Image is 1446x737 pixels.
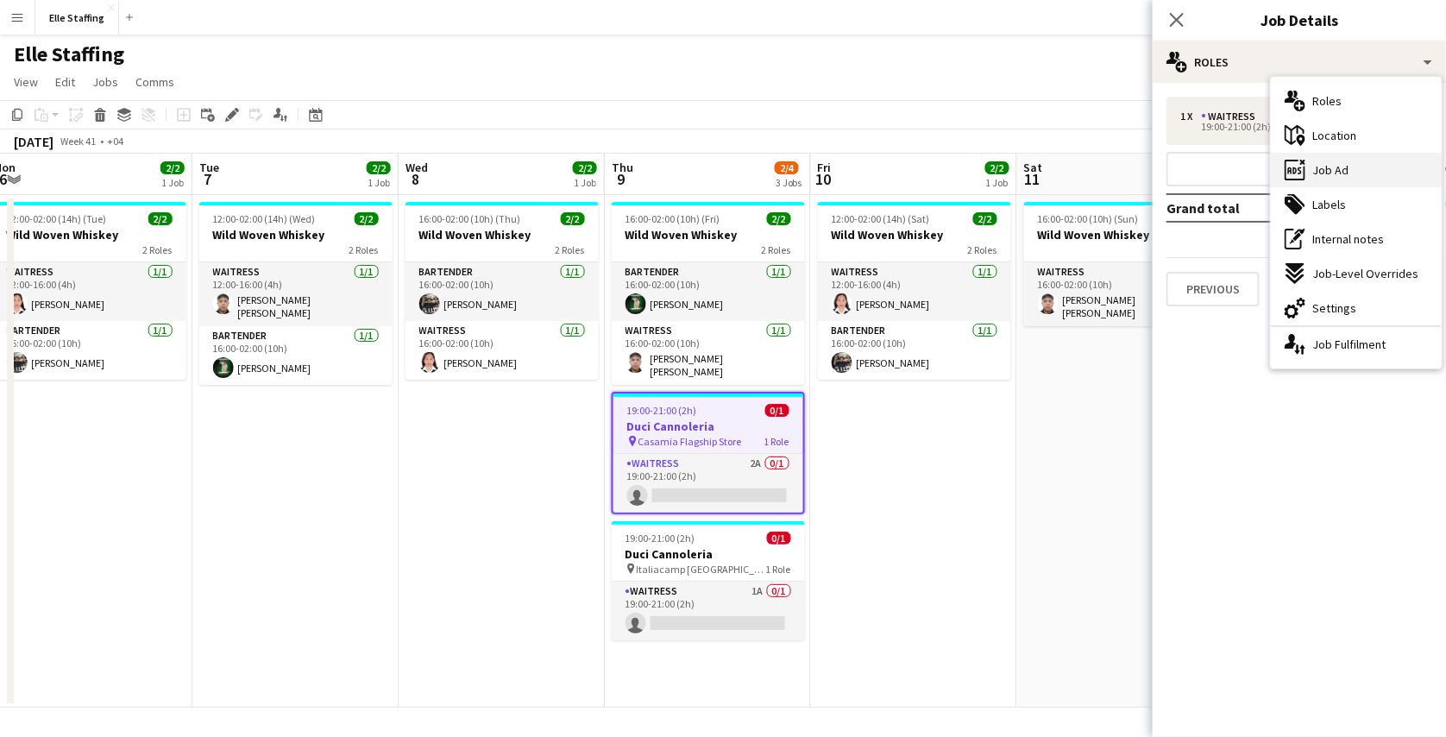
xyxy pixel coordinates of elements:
[1166,194,1323,222] td: Grand total
[815,169,832,189] span: 10
[107,135,123,148] div: +04
[612,321,805,385] app-card-role: Waitress1/116:00-02:00 (10h)[PERSON_NAME] [PERSON_NAME]
[1024,160,1043,175] span: Sat
[14,133,53,150] div: [DATE]
[612,202,805,385] app-job-card: 16:00-02:00 (10h) (Fri)2/2Wild Woven Whiskey2 RolesBartender1/116:00-02:00 (10h)[PERSON_NAME]Wait...
[14,74,38,90] span: View
[638,435,742,448] span: Casamia Flagship Store
[213,212,316,225] span: 12:00-02:00 (14h) (Wed)
[1180,110,1201,123] div: 1 x
[1271,327,1442,362] div: Job Fulfilment
[199,160,219,175] span: Tue
[561,212,585,225] span: 2/2
[818,160,832,175] span: Fri
[406,227,599,243] h3: Wild Woven Whiskey
[85,71,125,93] a: Jobs
[1024,262,1217,326] app-card-role: Waitress1/116:00-02:00 (10h)[PERSON_NAME] [PERSON_NAME]
[612,521,805,640] app-job-card: 19:00-21:00 (2h)0/1Duci Cannoleria Italiacamp [GEOGRAPHIC_DATA] Hub1 RoleWaitress1A0/119:00-21:00...
[775,161,799,174] span: 2/4
[767,532,791,545] span: 0/1
[14,41,124,67] h1: Elle Staffing
[1312,162,1349,178] span: Job Ad
[197,169,219,189] span: 7
[968,243,997,256] span: 2 Roles
[1166,272,1260,306] button: Previous
[199,202,393,385] app-job-card: 12:00-02:00 (14h) (Wed)2/2Wild Woven Whiskey2 RolesWaitress1/112:00-16:00 (4h)[PERSON_NAME] [PERS...
[613,419,803,434] h3: Duci Cannoleria
[612,546,805,562] h3: Duci Cannoleria
[1312,93,1342,109] span: Roles
[135,74,174,90] span: Comms
[143,243,173,256] span: 2 Roles
[1038,212,1139,225] span: 16:00-02:00 (10h) (Sun)
[1153,41,1446,83] div: Roles
[161,176,184,189] div: 1 Job
[764,435,789,448] span: 1 Role
[765,404,789,417] span: 0/1
[368,176,390,189] div: 1 Job
[1024,202,1217,326] app-job-card: 16:00-02:00 (10h) (Sun)1/1Wild Woven Whiskey1 RoleWaitress1/116:00-02:00 (10h)[PERSON_NAME] [PERS...
[403,169,428,189] span: 8
[7,71,45,93] a: View
[199,326,393,385] app-card-role: Bartender1/116:00-02:00 (10h)[PERSON_NAME]
[767,212,791,225] span: 2/2
[762,243,791,256] span: 2 Roles
[129,71,181,93] a: Comms
[349,243,379,256] span: 2 Roles
[199,262,393,326] app-card-role: Waitress1/112:00-16:00 (4h)[PERSON_NAME] [PERSON_NAME]
[818,227,1011,243] h3: Wild Woven Whiskey
[406,321,599,380] app-card-role: Waitress1/116:00-02:00 (10h)[PERSON_NAME]
[35,1,119,35] button: Elle Staffing
[1022,169,1043,189] span: 11
[1312,197,1346,212] span: Labels
[406,262,599,321] app-card-role: Bartender1/116:00-02:00 (10h)[PERSON_NAME]
[637,563,766,576] span: Italiacamp [GEOGRAPHIC_DATA] Hub
[55,74,75,90] span: Edit
[367,161,391,174] span: 2/2
[818,321,1011,380] app-card-role: Bartender1/116:00-02:00 (10h)[PERSON_NAME]
[832,212,930,225] span: 12:00-02:00 (14h) (Sat)
[612,392,805,514] app-job-card: 19:00-21:00 (2h)0/1Duci Cannoleria Casamia Flagship Store1 RoleWaitress2A0/119:00-21:00 (2h)
[48,71,82,93] a: Edit
[148,212,173,225] span: 2/2
[573,161,597,174] span: 2/2
[612,227,805,243] h3: Wild Woven Whiskey
[1312,300,1356,316] span: Settings
[406,160,428,175] span: Wed
[973,212,997,225] span: 2/2
[419,212,521,225] span: 16:00-02:00 (10h) (Thu)
[776,176,802,189] div: 3 Jobs
[1166,152,1432,186] button: Add role
[626,212,720,225] span: 16:00-02:00 (10h) (Fri)
[7,212,107,225] span: 12:00-02:00 (14h) (Tue)
[355,212,379,225] span: 2/2
[626,532,695,545] span: 19:00-21:00 (2h)
[1201,110,1262,123] div: Waitress
[986,176,1009,189] div: 1 Job
[613,454,803,513] app-card-role: Waitress2A0/119:00-21:00 (2h)
[1312,128,1356,143] span: Location
[556,243,585,256] span: 2 Roles
[160,161,185,174] span: 2/2
[57,135,100,148] span: Week 41
[574,176,596,189] div: 1 Job
[1180,123,1400,131] div: 19:00-21:00 (2h)
[1312,266,1418,281] span: Job-Level Overrides
[92,74,118,90] span: Jobs
[627,404,697,417] span: 19:00-21:00 (2h)
[1024,227,1217,243] h3: Wild Woven Whiskey
[609,169,633,189] span: 9
[612,582,805,640] app-card-role: Waitress1A0/119:00-21:00 (2h)
[612,160,633,175] span: Thu
[1153,9,1446,31] h3: Job Details
[818,202,1011,380] app-job-card: 12:00-02:00 (14h) (Sat)2/2Wild Woven Whiskey2 RolesWaitress1/112:00-16:00 (4h)[PERSON_NAME]Barten...
[406,202,599,380] app-job-card: 16:00-02:00 (10h) (Thu)2/2Wild Woven Whiskey2 RolesBartender1/116:00-02:00 (10h)[PERSON_NAME]Wait...
[612,262,805,321] app-card-role: Bartender1/116:00-02:00 (10h)[PERSON_NAME]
